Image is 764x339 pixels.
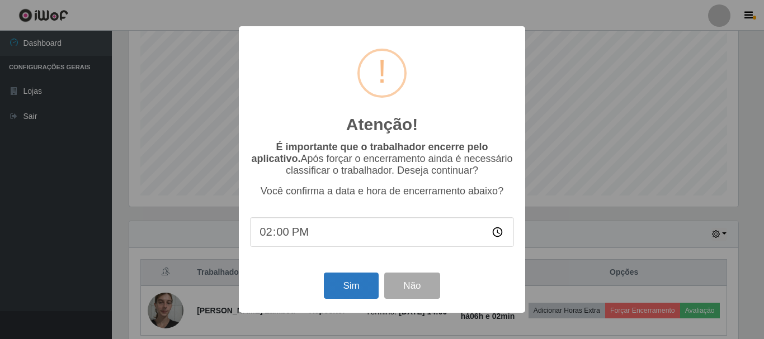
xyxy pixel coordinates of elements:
[346,114,418,135] h2: Atenção!
[250,141,514,176] p: Após forçar o encerramento ainda é necessário classificar o trabalhador. Deseja continuar?
[251,141,488,164] b: É importante que o trabalhador encerre pelo aplicativo.
[250,185,514,197] p: Você confirma a data e hora de encerramento abaixo?
[324,273,378,299] button: Sim
[384,273,440,299] button: Não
